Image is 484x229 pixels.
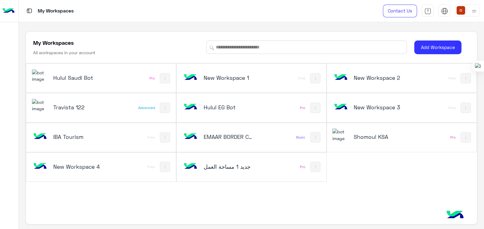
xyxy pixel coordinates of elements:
[32,69,48,83] img: 114004088273201
[354,104,404,111] h5: New Workspace 3
[33,39,74,46] h5: My Workspaces
[53,163,103,170] h5: New Workspace 4
[300,105,305,110] div: Pro
[300,164,305,169] div: Pro
[354,74,404,81] h5: New Workspace 2
[424,8,431,15] img: tab
[441,8,448,15] img: tab
[149,76,155,81] div: Pro
[38,7,74,15] p: My Workspaces
[332,69,349,86] img: bot image
[444,205,466,226] img: hulul-logo.png
[148,164,155,169] div: Free
[296,135,305,140] div: Basic
[182,129,199,145] img: bot image
[204,104,254,111] h5: Hulul EG Bot
[204,133,254,140] h5: EMAAR BORDER CONSULTING ENGINEER
[414,41,461,54] button: Add Workspace
[204,74,254,81] h5: New Workspace 1
[2,5,15,17] img: Logo
[332,99,349,115] img: bot image
[53,104,103,111] h5: Travista 122
[148,135,155,140] div: Free
[470,7,478,15] img: profile
[204,163,254,170] h5: مساحة العمل‎ جديد 1
[32,99,48,112] img: 331018373420750
[182,158,199,175] img: bot image
[450,135,456,140] div: Pro
[457,6,465,15] img: userImage
[448,105,456,110] div: Free
[32,158,48,175] img: bot image
[354,133,404,140] h5: Shomoul KSA
[422,5,434,17] a: tab
[33,50,95,56] h6: All workspaces in your account
[32,129,48,145] img: bot image
[26,7,33,15] img: tab
[383,5,417,17] a: Contact Us
[53,74,103,81] h5: Hulul Saudi Bot
[138,105,155,110] div: Advanced
[53,133,103,140] h5: IBA Tourism
[182,99,199,115] img: bot image
[182,69,199,86] img: bot image
[448,76,456,81] div: Free
[298,76,305,81] div: Free
[332,129,349,142] img: 110260793960483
